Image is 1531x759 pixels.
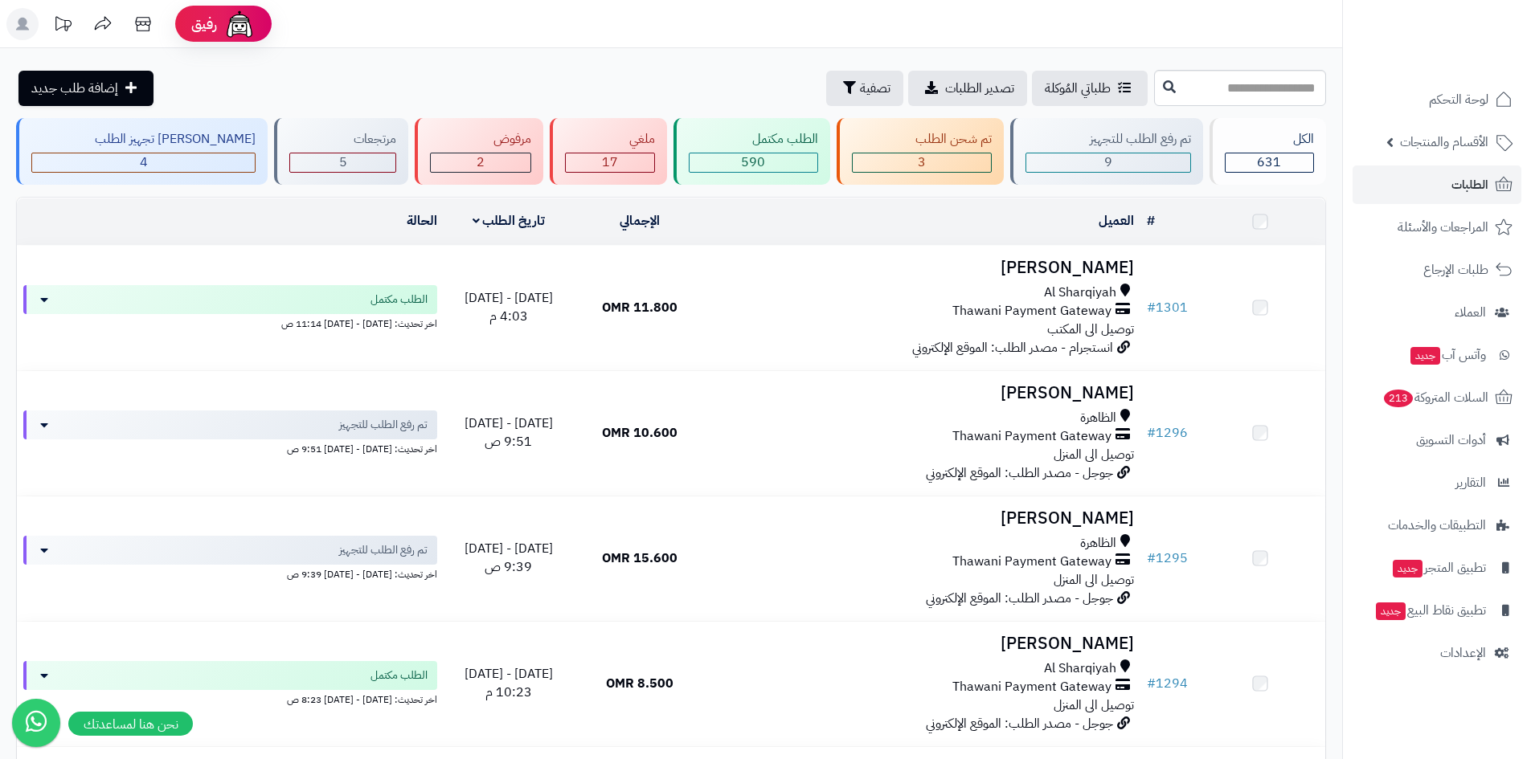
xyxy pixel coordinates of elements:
[606,674,673,693] span: 8.500 OMR
[370,292,428,308] span: الطلب مكتمل
[1047,320,1134,339] span: توصيل الى المكتب
[918,153,926,172] span: 3
[1451,173,1488,196] span: الطلبات
[1388,514,1486,537] span: التطبيقات والخدمات
[1384,390,1413,407] span: 213
[1080,534,1116,553] span: الظاهرة
[339,417,428,433] span: تم رفع الطلب للتجهيز
[465,539,553,577] span: [DATE] - [DATE] 9:39 ص
[1080,409,1116,427] span: الظاهرة
[23,439,437,456] div: اخر تحديث: [DATE] - [DATE] 9:51 ص
[1429,88,1488,111] span: لوحة التحكم
[1382,386,1488,409] span: السلات المتروكة
[31,79,118,98] span: إضافة طلب جديد
[370,667,428,684] span: الطلب مكتمل
[1147,211,1155,231] a: #
[1400,131,1488,153] span: الأقسام والمنتجات
[1353,251,1521,289] a: طلبات الإرجاع
[1206,118,1329,185] a: الكل631
[926,589,1113,608] span: جوجل - مصدر الطلب: الموقع الإلكتروني
[690,153,817,172] div: 590
[1147,423,1188,443] a: #1296
[1225,130,1314,149] div: الكل
[140,153,148,172] span: 4
[1353,208,1521,247] a: المراجعات والأسئلة
[289,130,395,149] div: مرتجعات
[223,8,256,40] img: ai-face.png
[860,79,890,98] span: تصفية
[952,678,1111,696] span: Thawani Payment Gateway
[711,635,1134,653] h3: [PERSON_NAME]
[1353,165,1521,204] a: الطلبات
[952,427,1111,446] span: Thawani Payment Gateway
[1054,570,1134,590] span: توصيل الى المنزل
[473,211,546,231] a: تاريخ الطلب
[711,259,1134,277] h3: [PERSON_NAME]
[1257,153,1281,172] span: 631
[602,298,677,317] span: 11.800 OMR
[1423,259,1488,281] span: طلبات الإرجاع
[926,463,1113,483] span: جوجل - مصدر الطلب: الموقع الإلكتروني
[1104,153,1112,172] span: 9
[741,153,765,172] span: 590
[1054,445,1134,464] span: توصيل الى المنزل
[1398,216,1488,239] span: المراجعات والأسئلة
[23,565,437,581] div: اخر تحديث: [DATE] - [DATE] 9:39 ص
[602,549,677,568] span: 15.600 OMR
[1353,591,1521,630] a: تطبيق نقاط البيعجديد
[23,314,437,331] div: اخر تحديث: [DATE] - [DATE] 11:14 ص
[1147,298,1188,317] a: #1301
[31,130,256,149] div: [PERSON_NAME] تجهيز الطلب
[1054,696,1134,715] span: توصيل الى المنزل
[1422,12,1516,46] img: logo-2.png
[465,664,553,702] span: [DATE] - [DATE] 10:23 م
[565,130,654,149] div: ملغي
[566,153,653,172] div: 17
[711,509,1134,528] h3: [PERSON_NAME]
[926,714,1113,733] span: جوجل - مصدر الطلب: الموقع الإلكتروني
[826,71,903,106] button: تصفية
[908,71,1027,106] a: تصدير الطلبات
[1044,659,1116,678] span: Al Sharqiyah
[602,153,618,172] span: 17
[1455,471,1486,494] span: التقارير
[1409,344,1486,366] span: وآتس آب
[1353,336,1521,374] a: وآتس آبجديد
[430,130,531,149] div: مرفوض
[1353,506,1521,545] a: التطبيقات والخدمات
[945,79,1014,98] span: تصدير الطلبات
[1045,79,1111,98] span: طلباتي المُوكلة
[952,302,1111,320] span: Thawani Payment Gateway
[711,384,1134,402] h3: [PERSON_NAME]
[1099,211,1134,231] a: العميل
[465,414,553,451] span: [DATE] - [DATE] 9:51 ص
[23,690,437,707] div: اخر تحديث: [DATE] - [DATE] 8:23 ص
[1376,602,1406,620] span: جديد
[1147,674,1188,693] a: #1294
[1044,284,1116,302] span: Al Sharqiyah
[1147,549,1156,568] span: #
[431,153,530,172] div: 2
[1391,557,1486,579] span: تطبيق المتجر
[1147,298,1156,317] span: #
[339,542,428,558] span: تم رفع الطلب للتجهيز
[1147,674,1156,693] span: #
[1025,130,1190,149] div: تم رفع الطلب للتجهيز
[43,8,83,44] a: تحديثات المنصة
[18,71,154,106] a: إضافة طلب جديد
[1353,80,1521,119] a: لوحة التحكم
[271,118,411,185] a: مرتجعات 5
[853,153,991,172] div: 3
[290,153,395,172] div: 5
[1026,153,1189,172] div: 9
[411,118,546,185] a: مرفوض 2
[1410,347,1440,365] span: جديد
[852,130,992,149] div: تم شحن الطلب
[670,118,833,185] a: الطلب مكتمل 590
[1353,463,1521,502] a: التقارير
[339,153,347,172] span: 5
[620,211,660,231] a: الإجمالي
[1147,423,1156,443] span: #
[1147,549,1188,568] a: #1295
[833,118,1007,185] a: تم شحن الطلب 3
